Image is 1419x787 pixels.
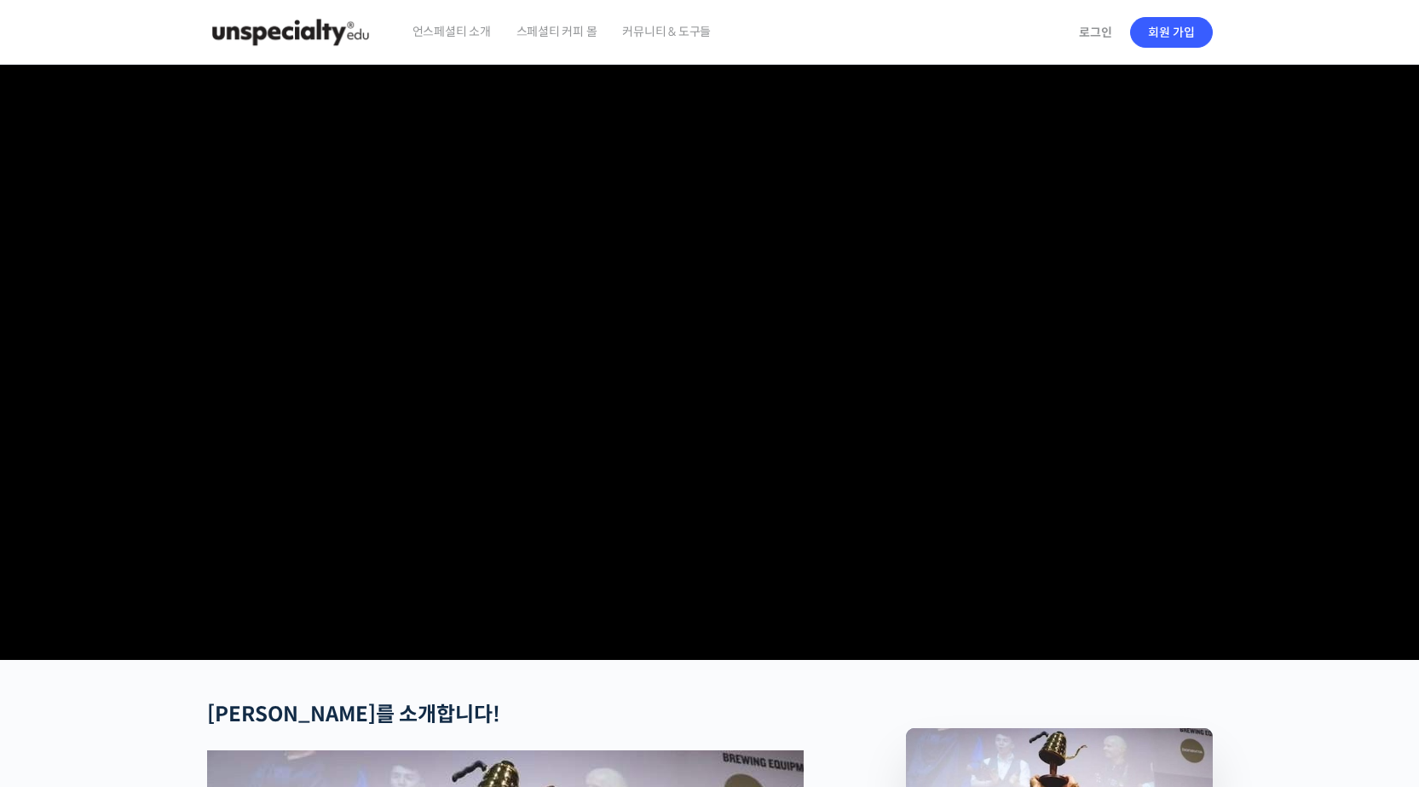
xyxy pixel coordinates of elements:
[1130,17,1213,48] a: 회원 가입
[207,703,816,727] h2: [PERSON_NAME]를 소개합니다!
[1069,13,1122,52] a: 로그인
